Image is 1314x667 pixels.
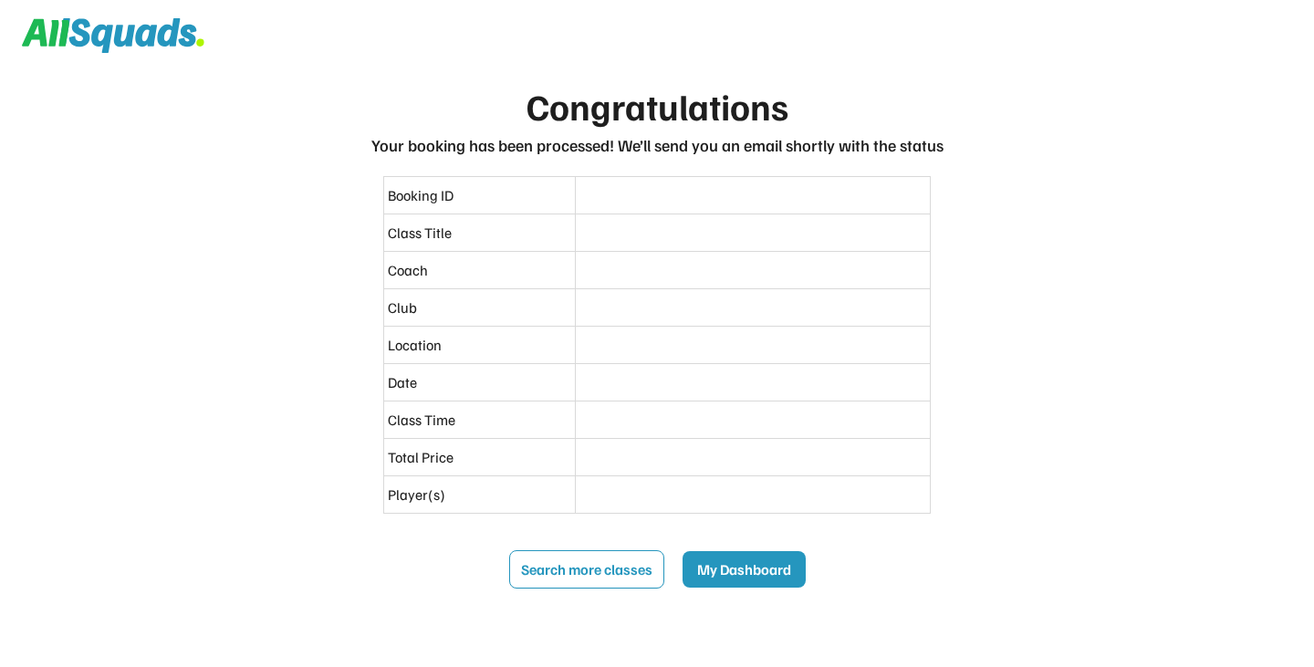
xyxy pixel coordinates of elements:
[388,484,571,505] div: Player(s)
[388,184,571,206] div: Booking ID
[371,133,944,158] div: Your booking has been processed! We’ll send you an email shortly with the status
[22,18,204,53] img: Squad%20Logo.svg
[388,259,571,281] div: Coach
[388,334,571,356] div: Location
[388,222,571,244] div: Class Title
[509,550,664,589] button: Search more classes
[388,297,571,318] div: Club
[683,551,806,588] button: My Dashboard
[388,409,571,431] div: Class Time
[388,371,571,393] div: Date
[388,446,571,468] div: Total Price
[527,78,788,133] div: Congratulations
